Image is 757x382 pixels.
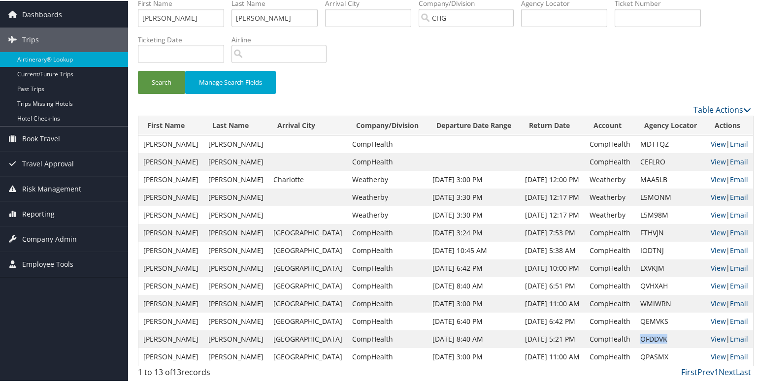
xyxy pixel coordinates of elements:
[185,70,276,93] button: Manage Search Fields
[347,241,428,258] td: CompHealth
[585,329,635,347] td: CompHealth
[203,134,268,152] td: [PERSON_NAME]
[711,316,726,325] a: View
[347,258,428,276] td: CompHealth
[347,115,428,134] th: Company/Division
[520,188,585,205] td: [DATE] 12:17 PM
[268,223,347,241] td: [GEOGRAPHIC_DATA]
[138,347,203,365] td: [PERSON_NAME]
[635,223,706,241] td: FTHVJN
[711,191,726,201] a: View
[268,329,347,347] td: [GEOGRAPHIC_DATA]
[585,276,635,294] td: CompHealth
[730,298,748,307] a: Email
[730,191,748,201] a: Email
[706,258,753,276] td: |
[347,152,428,170] td: CompHealth
[203,312,268,329] td: [PERSON_NAME]
[520,258,585,276] td: [DATE] 10:00 PM
[520,170,585,188] td: [DATE] 12:00 PM
[347,170,428,188] td: Weatherby
[347,347,428,365] td: CompHealth
[138,188,203,205] td: [PERSON_NAME]
[428,347,520,365] td: [DATE] 3:00 PM
[172,366,181,377] span: 13
[693,103,751,114] a: Table Actions
[635,347,706,365] td: QPASMX
[203,205,268,223] td: [PERSON_NAME]
[520,241,585,258] td: [DATE] 5:38 AM
[730,316,748,325] a: Email
[706,115,753,134] th: Actions
[706,312,753,329] td: |
[138,276,203,294] td: [PERSON_NAME]
[635,115,706,134] th: Agency Locator: activate to sort column ascending
[520,329,585,347] td: [DATE] 5:21 PM
[203,276,268,294] td: [PERSON_NAME]
[138,134,203,152] td: [PERSON_NAME]
[635,188,706,205] td: L5MONM
[719,366,736,377] a: Next
[706,294,753,312] td: |
[138,241,203,258] td: [PERSON_NAME]
[635,134,706,152] td: MDTTQZ
[706,276,753,294] td: |
[635,312,706,329] td: QEMVKS
[22,251,73,276] span: Employee Tools
[706,329,753,347] td: |
[730,174,748,183] a: Email
[203,188,268,205] td: [PERSON_NAME]
[585,205,635,223] td: Weatherby
[268,258,347,276] td: [GEOGRAPHIC_DATA]
[138,329,203,347] td: [PERSON_NAME]
[268,347,347,365] td: [GEOGRAPHIC_DATA]
[428,258,520,276] td: [DATE] 6:42 PM
[706,152,753,170] td: |
[22,27,39,51] span: Trips
[585,241,635,258] td: CompHealth
[347,205,428,223] td: Weatherby
[635,294,706,312] td: WMIWRN
[711,138,726,148] a: View
[711,227,726,236] a: View
[706,223,753,241] td: |
[730,262,748,272] a: Email
[347,223,428,241] td: CompHealth
[520,276,585,294] td: [DATE] 6:51 PM
[585,115,635,134] th: Account: activate to sort column ascending
[203,241,268,258] td: [PERSON_NAME]
[585,134,635,152] td: CompHealth
[711,174,726,183] a: View
[203,329,268,347] td: [PERSON_NAME]
[585,312,635,329] td: CompHealth
[428,205,520,223] td: [DATE] 3:30 PM
[520,115,585,134] th: Return Date: activate to sort column ascending
[585,170,635,188] td: Weatherby
[711,245,726,254] a: View
[428,276,520,294] td: [DATE] 8:40 AM
[520,312,585,329] td: [DATE] 6:42 PM
[138,70,185,93] button: Search
[138,312,203,329] td: [PERSON_NAME]
[585,347,635,365] td: CompHealth
[520,223,585,241] td: [DATE] 7:53 PM
[585,188,635,205] td: Weatherby
[347,134,428,152] td: CompHealth
[22,1,62,26] span: Dashboards
[585,223,635,241] td: CompHealth
[203,223,268,241] td: [PERSON_NAME]
[428,115,520,134] th: Departure Date Range: activate to sort column descending
[268,170,347,188] td: Charlotte
[706,170,753,188] td: |
[706,241,753,258] td: |
[635,258,706,276] td: LXVKJM
[520,347,585,365] td: [DATE] 11:00 AM
[203,170,268,188] td: [PERSON_NAME]
[138,258,203,276] td: [PERSON_NAME]
[730,351,748,360] a: Email
[706,205,753,223] td: |
[347,294,428,312] td: CompHealth
[730,245,748,254] a: Email
[711,333,726,343] a: View
[635,276,706,294] td: QVHXAH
